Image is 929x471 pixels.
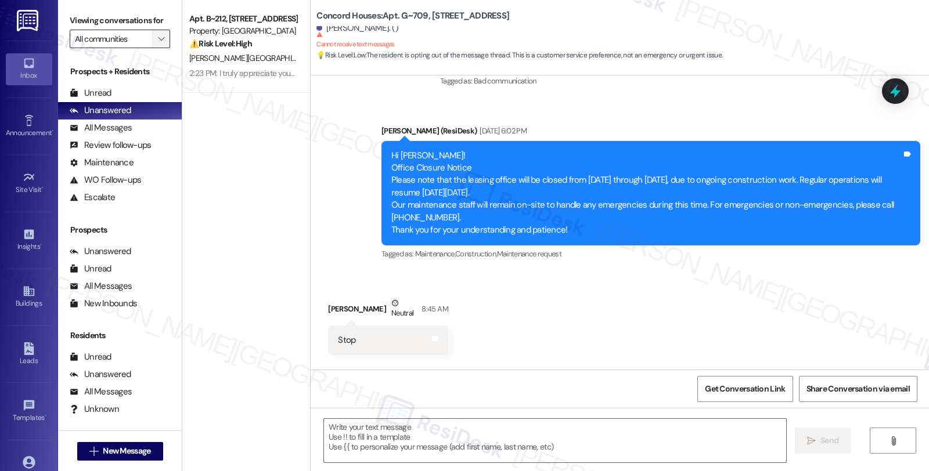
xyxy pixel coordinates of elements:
div: Apt. B~212, [STREET_ADDRESS] [189,13,297,25]
div: New Inbounds [70,298,137,310]
div: Residents [58,329,182,342]
span: • [42,184,44,192]
div: 2:23 PM: I truly appreciate your concern Thank you [189,68,359,78]
i:  [89,447,98,456]
span: : The resident is opting out of the message thread. This is a customer service preference, not an... [316,49,722,61]
div: Prospects + Residents [58,66,182,78]
div: WO Follow-ups [70,174,141,186]
div: Unknown [70,403,119,415]
div: Neutral [389,297,416,321]
div: Unread [70,351,111,363]
div: Stop [338,334,355,346]
div: Unread [70,87,111,99]
div: Review follow-ups [70,139,151,151]
label: Viewing conversations for [70,12,170,30]
div: Property: [GEOGRAPHIC_DATA] [189,25,297,37]
a: Templates • [6,396,52,427]
sup: Cannot receive text messages [316,31,394,48]
b: Concord Houses: Apt. G~709, [STREET_ADDRESS] [316,10,509,22]
i:  [158,34,164,44]
div: Tagged as: [381,245,920,262]
span: Maintenance , [415,249,455,259]
span: • [45,412,46,420]
div: All Messages [70,386,132,398]
div: [DATE] 6:02 PM [477,125,527,137]
img: ResiDesk Logo [17,10,41,31]
button: Share Conversation via email [799,376,917,402]
div: Prospects [58,224,182,236]
span: Construction , [455,249,497,259]
div: Tagged as: [440,73,920,89]
div: Unanswered [70,368,131,381]
a: Inbox [6,53,52,85]
strong: 💡 Risk Level: Low [316,50,365,60]
div: All Messages [70,280,132,292]
i:  [807,436,816,445]
button: New Message [77,442,163,461]
div: Unanswered [70,245,131,258]
div: [PERSON_NAME] (ResiDesk) [381,125,920,141]
div: [PERSON_NAME] [328,297,448,325]
button: Get Conversation Link [697,376,793,402]
div: Unread [70,263,111,275]
div: Hi [PERSON_NAME]! Office Closure Notice Please note that the leasing office will be closed from [... [391,150,902,237]
a: Insights • [6,224,52,256]
button: Send [795,427,851,454]
a: Site Visit • [6,168,52,199]
span: Get Conversation Link [705,383,785,395]
span: [PERSON_NAME][GEOGRAPHIC_DATA] [189,53,321,63]
span: New Message [103,445,150,457]
span: Send [820,434,838,447]
i:  [889,436,898,445]
div: Maintenance [70,157,134,169]
div: [PERSON_NAME]. () [316,22,398,34]
span: • [40,241,42,249]
input: All communities [75,30,152,48]
span: Bad communication [474,76,536,86]
div: Escalate [70,191,115,204]
strong: ⚠️ Risk Level: High [189,38,252,49]
a: Buildings [6,281,52,313]
div: 8:45 AM [419,303,448,315]
span: Share Conversation via email [806,383,910,395]
span: Maintenance request [497,249,562,259]
div: Unanswered [70,104,131,117]
span: • [52,127,53,135]
div: All Messages [70,122,132,134]
a: Leads [6,339,52,370]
